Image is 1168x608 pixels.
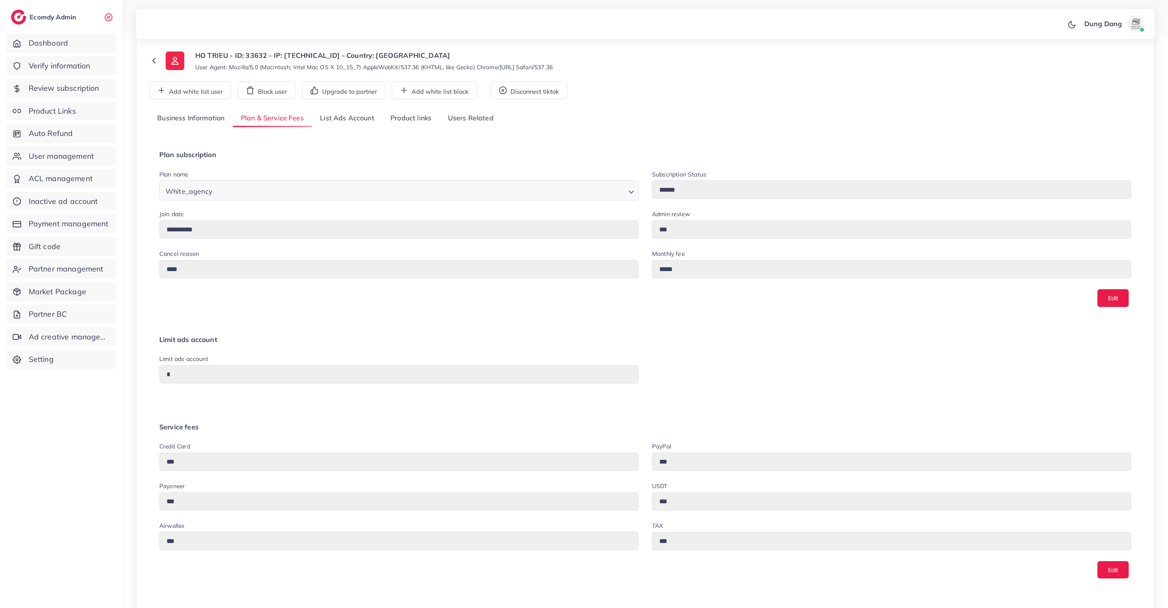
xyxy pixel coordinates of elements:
button: Edit [1097,561,1129,578]
img: logo [11,10,26,24]
label: Subscription Status [652,170,706,179]
a: Product Links [6,101,116,121]
label: Admin review [652,210,690,218]
h2: Ecomdy Admin [30,13,78,21]
label: Join date [159,210,184,218]
a: Dashboard [6,33,116,53]
button: Disconnect tiktok [491,81,568,99]
a: Dung Dangavatar [1080,15,1148,32]
button: Upgrade to partner [302,81,385,99]
span: White_agency [164,185,214,198]
a: logoEcomdy Admin [11,10,78,24]
span: Product Links [29,106,76,117]
button: Block user [238,81,295,99]
button: Add white list user [149,81,231,99]
a: Business Information [149,109,233,128]
h4: Limit ads account [159,336,1131,344]
a: Users Related [439,109,501,128]
span: Partner BC [29,309,67,320]
button: Add white list block [392,81,477,99]
span: Gift code [29,241,60,252]
span: Payment management [29,218,109,229]
label: Cancel reason [159,250,199,258]
a: Inactive ad account [6,192,116,211]
label: TAX [652,521,663,530]
h4: Plan subscription [159,151,1131,159]
a: Payment management [6,214,116,233]
label: Monthly fee [652,250,685,258]
div: Search for option [159,180,639,200]
label: Payoneer [159,482,185,490]
label: Limit ads account [159,355,208,363]
a: Product links [382,109,439,128]
span: Review subscription [29,83,99,94]
span: Market Package [29,286,86,297]
p: HO TRIEU - ID: 33632 - IP: [TECHNICAL_ID] - Country: [GEOGRAPHIC_DATA] [195,50,553,60]
a: User management [6,147,116,166]
a: Auto Refund [6,124,116,143]
p: Dung Dang [1084,19,1122,29]
span: Inactive ad account [29,196,98,207]
a: Verify information [6,56,116,76]
span: Verify information [29,60,90,71]
a: Gift code [6,237,116,256]
a: Setting [6,350,116,369]
label: PayPal [652,442,671,451]
span: Ad creative management [29,331,110,342]
span: ACL management [29,173,93,184]
a: Plan & Service Fees [233,109,312,128]
a: ACL management [6,169,116,188]
span: Auto Refund [29,128,73,139]
span: User management [29,151,94,162]
span: Partner management [29,263,104,274]
small: User Agent: Mozilla/5.0 (Macintosh; Intel Mac OS X 10_15_7) AppleWebKit/537.36 (KHTML, like Gecko... [195,63,553,71]
label: Airwallex [159,521,184,530]
a: Partner management [6,259,116,279]
a: Review subscription [6,79,116,98]
a: Ad creative management [6,327,116,347]
span: Dashboard [29,38,68,49]
h4: Service fees [159,423,1131,431]
label: Plan name [159,170,188,179]
label: Credit card [159,442,190,451]
input: Search for option [215,183,625,198]
a: Market Package [6,282,116,301]
span: Setting [29,354,54,365]
label: USDT [652,482,668,490]
img: avatar [1127,15,1144,32]
button: Edit [1097,289,1129,307]
a: Partner BC [6,304,116,324]
img: ic-user-info.36bf1079.svg [166,52,184,70]
a: List Ads Account [312,109,382,128]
